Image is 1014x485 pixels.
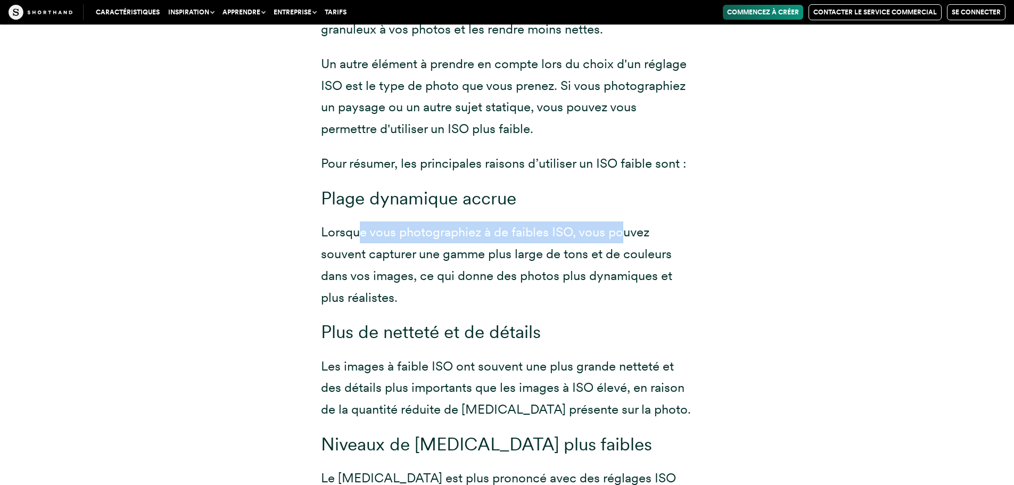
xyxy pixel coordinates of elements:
[321,224,672,305] font: Lorsque vous photographiez à de faibles ISO, vous pouvez souvent capturer une gamme plus large de...
[952,9,1001,16] font: Se connecter
[269,5,320,20] button: Entreprise
[321,187,516,209] font: Plage dynamique accrue
[222,9,260,16] font: Apprendre
[9,5,72,20] img: L'artisanat
[96,9,160,16] font: Caractéristiques
[218,5,269,20] button: Apprendre
[723,5,803,20] a: Commencez à créer
[320,5,351,20] a: Tarifs
[168,9,209,16] font: Inspiration
[321,433,652,455] font: Niveaux de [MEDICAL_DATA] plus faibles
[92,5,164,20] a: Caractéristiques
[947,4,1005,20] a: Se connecter
[274,9,311,16] font: Entreprise
[321,358,691,417] font: Les images à faible ISO ont souvent une plus grande netteté et des détails plus importants que le...
[325,9,347,16] font: Tarifs
[727,9,799,16] font: Commencez à créer
[164,5,218,20] button: Inspiration
[321,56,687,136] font: Un autre élément à prendre en compte lors du choix d'un réglage ISO est le type de photo que vous...
[809,4,942,20] a: Contacter le service commercial
[321,321,541,342] font: Plus de netteté et de détails
[321,155,686,171] font: Pour résumer, les principales raisons d’utiliser un ISO faible sont :
[813,9,937,16] font: Contacter le service commercial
